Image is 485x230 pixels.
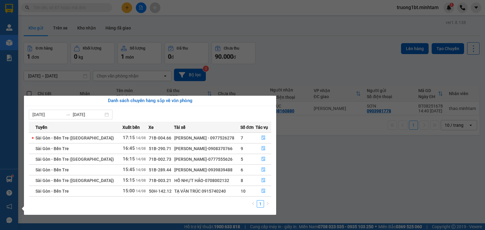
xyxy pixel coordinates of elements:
[136,178,146,183] span: 14/08
[29,97,271,105] div: Danh sách chuyến hàng sắp về văn phòng
[261,189,266,194] span: file-done
[174,135,240,141] div: [PERSON_NAME] - 0977526278
[174,124,186,131] span: Tài xế
[264,200,271,208] button: right
[249,200,257,208] button: left
[264,200,271,208] li: Next Page
[266,202,269,205] span: right
[174,177,240,184] div: HỒ NHỰT HẢO-0708002132
[35,189,69,194] span: Sài Gòn - Bến Tre
[136,157,146,161] span: 14/08
[261,167,266,172] span: file-done
[261,178,266,183] span: file-done
[249,200,257,208] li: Previous Page
[241,167,243,172] span: 6
[256,154,271,164] button: file-done
[174,156,240,163] div: [PERSON_NAME]-0777555626
[174,166,240,173] div: [PERSON_NAME]-0939839488
[65,112,70,117] span: swap-right
[149,136,171,140] span: 71B-004.66
[174,145,240,152] div: [PERSON_NAME]-0908370766
[73,111,103,118] input: Đến ngày
[136,136,146,140] span: 14/08
[123,156,135,162] span: 16:15
[149,124,154,131] span: Xe
[256,133,271,143] button: file-done
[136,146,146,151] span: 14/08
[123,146,135,151] span: 16:45
[174,188,240,194] div: TẠ VĂN TRÚC 0915740240
[149,167,171,172] span: 51B-289.44
[251,202,255,205] span: left
[240,124,254,131] span: Số đơn
[122,124,140,131] span: Xuất bến
[149,189,172,194] span: 50H-142.12
[149,157,171,162] span: 71B-002.73
[257,201,264,207] a: 1
[241,178,243,183] span: 8
[241,189,246,194] span: 10
[35,167,69,172] span: Sài Gòn - Bến Tre
[35,124,47,131] span: Tuyến
[241,157,243,162] span: 5
[123,135,135,140] span: 17:15
[256,165,271,175] button: file-done
[256,124,268,131] span: Tác vụ
[261,157,266,162] span: file-done
[241,136,243,140] span: 7
[256,176,271,185] button: file-done
[136,189,146,193] span: 14/08
[123,167,135,172] span: 15:45
[32,111,63,118] input: Từ ngày
[241,146,243,151] span: 9
[35,157,114,162] span: Sài Gòn - Bến Tre ([GEOGRAPHIC_DATA])
[35,146,69,151] span: Sài Gòn - Bến Tre
[35,136,114,140] span: Sài Gòn - Bến Tre ([GEOGRAPHIC_DATA])
[136,168,146,172] span: 14/08
[123,188,135,194] span: 15:00
[149,178,171,183] span: 71B-003.21
[35,178,114,183] span: Sài Gòn - Bến Tre ([GEOGRAPHIC_DATA])
[256,144,271,153] button: file-done
[261,136,266,140] span: file-done
[261,146,266,151] span: file-done
[123,177,135,183] span: 15:15
[65,112,70,117] span: to
[256,186,271,196] button: file-done
[149,146,171,151] span: 51B-290.71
